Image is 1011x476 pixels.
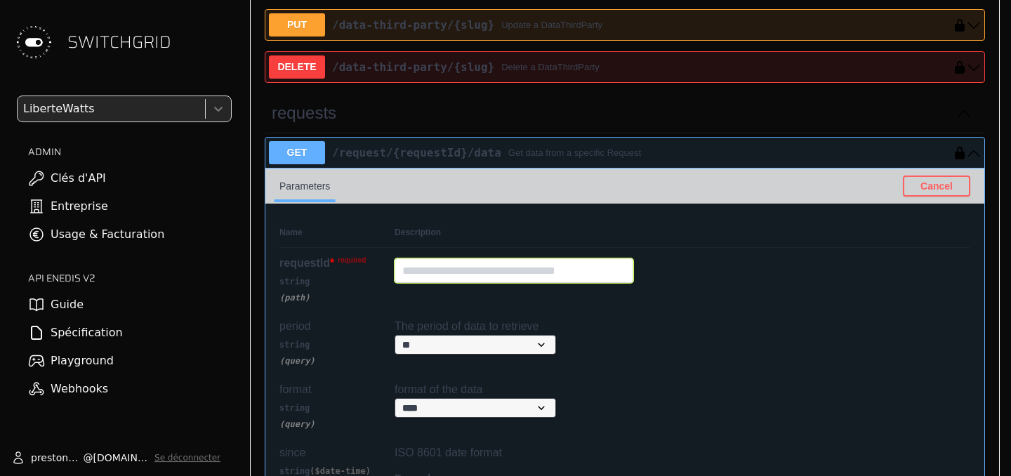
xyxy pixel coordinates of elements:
[31,451,83,465] span: prestone.ngayo
[279,444,386,461] div: since
[269,55,325,79] span: DELETE
[269,13,325,37] span: PUT
[67,31,171,53] span: SWITCHGRID
[395,381,970,398] p: format of the data
[28,145,232,159] h2: ADMIN
[279,272,395,291] div: string
[967,60,981,74] button: delete ​/data-third-party​/{slug}
[279,398,395,418] div: string
[332,146,501,159] span: /request /{requestId} /data
[395,318,970,335] p: The period of data to retrieve
[957,106,971,120] button: Collapse operation
[395,444,970,461] p: ISO 8601 date format
[93,451,149,465] span: [DOMAIN_NAME]
[279,218,395,248] th: Name
[269,141,325,164] span: GET
[279,418,395,430] div: ( query )
[508,146,641,160] div: Get data from a specific Request
[332,60,494,74] span: /data-third-party /{slug}
[279,291,395,304] div: ( path )
[11,20,56,65] img: Switchgrid Logo
[501,60,599,74] div: Delete a DataThirdParty
[946,18,967,32] button: authorization button locked
[279,180,330,192] span: Parameters
[279,318,386,335] div: period
[279,381,386,398] div: format
[279,335,395,355] div: string
[269,13,946,37] button: PUT/data-third-party/{slug}Update a DataThirdParty
[395,218,970,248] th: Description
[967,18,981,32] button: put ​/data-third-party​/{slug}
[332,18,494,32] span: /data-third-party /{slug}
[279,255,386,272] div: requestId
[269,55,946,79] button: DELETE/data-third-party/{slug}Delete a DataThirdParty
[269,141,946,164] button: GET/request/{requestId}/dataGet data from a specific Request
[946,146,967,160] button: authorization button locked
[946,60,967,74] button: authorization button locked
[28,271,232,285] h2: API ENEDIS v2
[154,452,220,463] button: Se déconnecter
[310,466,371,476] span: ($ date-time )
[272,103,336,122] span: requests
[501,18,602,32] div: Update a DataThirdParty
[279,355,395,367] div: ( query )
[903,176,970,197] button: Cancel
[83,451,93,465] span: @
[967,146,981,160] button: get ​/request​/{requestId}​/data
